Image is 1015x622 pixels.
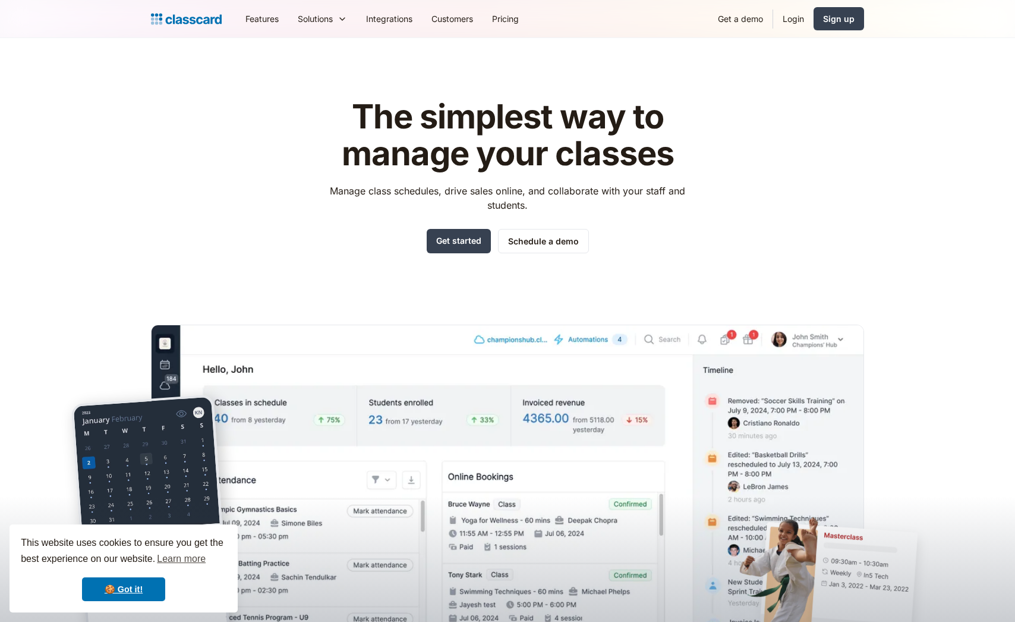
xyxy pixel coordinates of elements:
[773,5,814,32] a: Login
[483,5,528,32] a: Pricing
[422,5,483,32] a: Customers
[21,536,226,568] span: This website uses cookies to ensure you get the best experience on our website.
[298,12,333,25] div: Solutions
[319,99,696,172] h1: The simplest way to manage your classes
[498,229,589,253] a: Schedule a demo
[288,5,357,32] div: Solutions
[319,184,696,212] p: Manage class schedules, drive sales online, and collaborate with your staff and students.
[823,12,855,25] div: Sign up
[155,550,207,568] a: learn more about cookies
[708,5,773,32] a: Get a demo
[10,524,238,612] div: cookieconsent
[427,229,491,253] a: Get started
[82,577,165,601] a: dismiss cookie message
[151,11,222,27] a: Logo
[357,5,422,32] a: Integrations
[814,7,864,30] a: Sign up
[236,5,288,32] a: Features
